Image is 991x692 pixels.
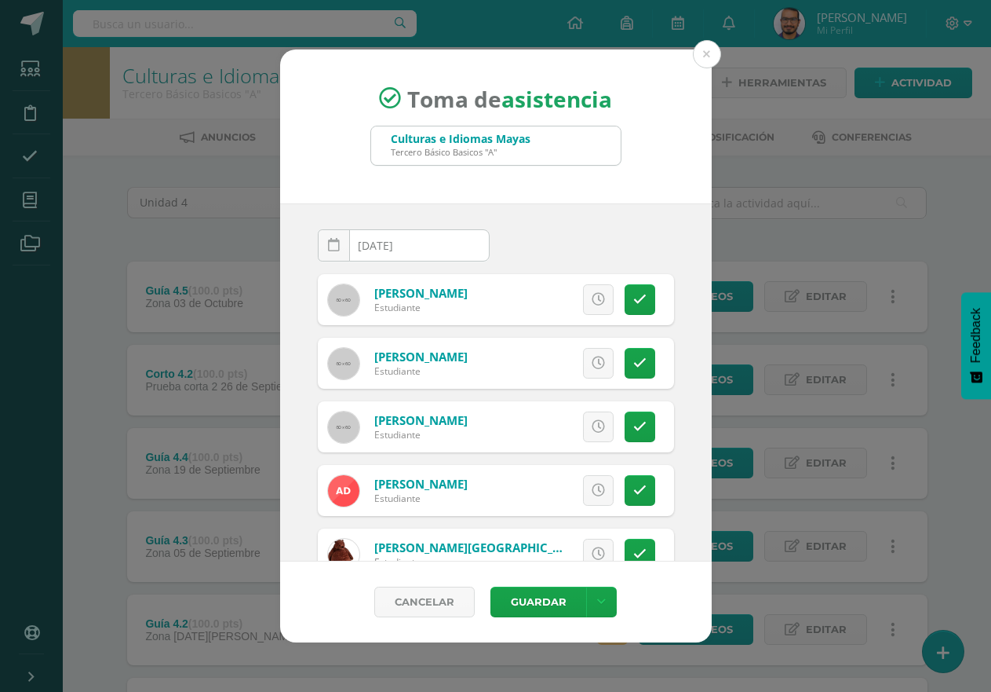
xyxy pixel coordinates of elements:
input: Busca un grado o sección aquí... [371,126,621,165]
span: Toma de [407,83,612,113]
input: Fecha de Inasistencia [319,230,489,261]
div: Estudiante [374,301,468,314]
button: Guardar [490,587,586,617]
a: [PERSON_NAME][GEOGRAPHIC_DATA] [374,540,588,555]
div: Estudiante [374,428,468,441]
img: 60x60 [328,348,359,379]
a: [PERSON_NAME] [374,285,468,301]
button: Feedback - Mostrar encuesta [961,292,991,399]
a: [PERSON_NAME] [374,349,468,364]
div: Estudiante [374,492,468,505]
a: Cancelar [374,587,475,617]
div: Tercero Básico Basicos "A" [391,146,530,158]
div: Culturas e Idiomas Mayas [391,131,530,146]
a: [PERSON_NAME] [374,412,468,428]
div: Estudiante [374,364,468,378]
span: Feedback [969,308,983,363]
div: Estudiante [374,555,563,569]
img: 33af7a90817447e9a52074bd2c0febc9.png [328,539,359,570]
img: 0e5febd22b163f29521507ed4d07f17a.png [328,475,359,507]
img: 60x60 [328,284,359,316]
img: 60x60 [328,412,359,443]
button: Close (Esc) [693,40,721,68]
a: [PERSON_NAME] [374,476,468,492]
strong: asistencia [501,83,612,113]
